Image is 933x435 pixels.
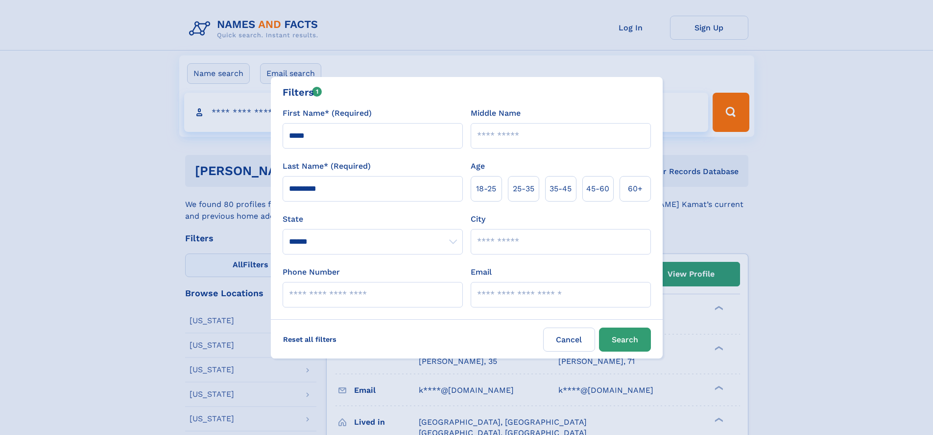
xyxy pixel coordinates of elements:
span: 45‑60 [586,183,609,195]
span: 60+ [628,183,643,195]
span: 18‑25 [476,183,496,195]
label: First Name* (Required) [283,107,372,119]
label: Phone Number [283,266,340,278]
label: City [471,213,485,225]
button: Search [599,328,651,352]
label: Middle Name [471,107,521,119]
label: Cancel [543,328,595,352]
label: Email [471,266,492,278]
label: Reset all filters [277,328,343,351]
div: Filters [283,85,322,100]
span: 25‑35 [513,183,534,195]
label: Last Name* (Required) [283,160,371,172]
label: Age [471,160,485,172]
span: 35‑45 [550,183,572,195]
label: State [283,213,463,225]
